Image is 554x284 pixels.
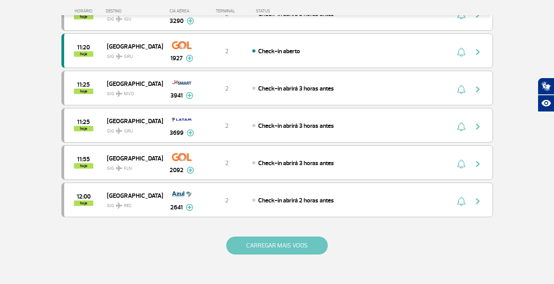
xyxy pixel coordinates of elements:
span: [GEOGRAPHIC_DATA] [107,153,157,163]
img: seta-direita-painel-voo.svg [473,47,482,57]
div: CIA AÉREA [163,9,201,14]
div: HORÁRIO [64,9,106,14]
span: 3941 [170,91,183,100]
span: [GEOGRAPHIC_DATA] [107,78,157,89]
span: Check-in abrirá 3 horas antes [258,159,334,167]
img: sino-painel-voo.svg [457,122,465,131]
img: seta-direita-painel-voo.svg [473,85,482,94]
img: destiny_airplane.svg [116,128,122,134]
img: destiny_airplane.svg [116,165,122,171]
span: 2025-09-27 11:25:00 [77,82,90,87]
span: [GEOGRAPHIC_DATA] [107,116,157,126]
div: TERMINAL [201,9,252,14]
img: mais-info-painel-voo.svg [186,55,193,62]
span: 2025-09-27 11:20:00 [77,45,90,50]
span: 3699 [170,128,184,138]
img: sino-painel-voo.svg [457,47,465,57]
span: hoje [74,51,93,57]
span: Check-in abrirá 2 horas antes [258,197,334,204]
span: REC [124,202,132,209]
img: destiny_airplane.svg [116,91,122,97]
img: destiny_airplane.svg [116,202,122,209]
span: 1927 [170,54,183,63]
span: 2 [225,197,229,204]
span: 2025-09-27 11:25:00 [77,119,90,125]
span: hoje [74,89,93,94]
img: mais-info-painel-voo.svg [187,129,194,136]
span: 2025-09-27 12:00:00 [77,194,91,199]
span: MVD [124,91,134,98]
span: GIG [107,86,157,98]
span: 2641 [170,203,183,212]
img: mais-info-painel-voo.svg [187,167,194,174]
img: destiny_airplane.svg [116,53,122,59]
img: sino-painel-voo.svg [457,85,465,94]
span: 2 [225,85,229,92]
img: sino-painel-voo.svg [457,159,465,169]
span: 2025-09-27 11:55:00 [77,157,90,162]
img: destiny_airplane.svg [116,16,122,22]
span: GRU [124,128,133,135]
img: seta-direita-painel-voo.svg [473,197,482,206]
button: Abrir tradutor de língua de sinais. [538,78,554,95]
span: GIG [107,161,157,172]
span: Check-in aberto [258,47,300,55]
button: Abrir recursos assistivos. [538,95,554,112]
span: 2092 [170,166,184,175]
button: CARREGAR MAIS VOOS [226,237,328,254]
img: mais-info-painel-voo.svg [187,17,194,24]
img: sino-painel-voo.svg [457,197,465,206]
span: 2 [225,47,229,55]
span: Check-in abrirá 3 horas antes [258,85,334,92]
img: seta-direita-painel-voo.svg [473,122,482,131]
div: DESTINO [106,9,163,14]
span: [GEOGRAPHIC_DATA] [107,190,157,200]
div: Plugin de acessibilidade da Hand Talk. [538,78,554,112]
span: GIG [107,198,157,209]
img: mais-info-painel-voo.svg [186,204,193,211]
span: hoje [74,200,93,206]
span: GIG [107,124,157,135]
span: hoje [74,163,93,169]
span: [GEOGRAPHIC_DATA] [107,41,157,51]
span: 3290 [170,16,184,26]
span: Check-in abrirá 3 horas antes [258,122,334,130]
img: seta-direita-painel-voo.svg [473,159,482,169]
span: GRU [124,53,133,60]
span: IGU [124,16,131,23]
span: 2 [225,122,229,130]
span: 2 [225,159,229,167]
span: GIG [107,49,157,60]
span: FLN [124,165,132,172]
span: hoje [74,126,93,131]
img: mais-info-painel-voo.svg [186,92,193,99]
div: STATUS [252,9,315,14]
